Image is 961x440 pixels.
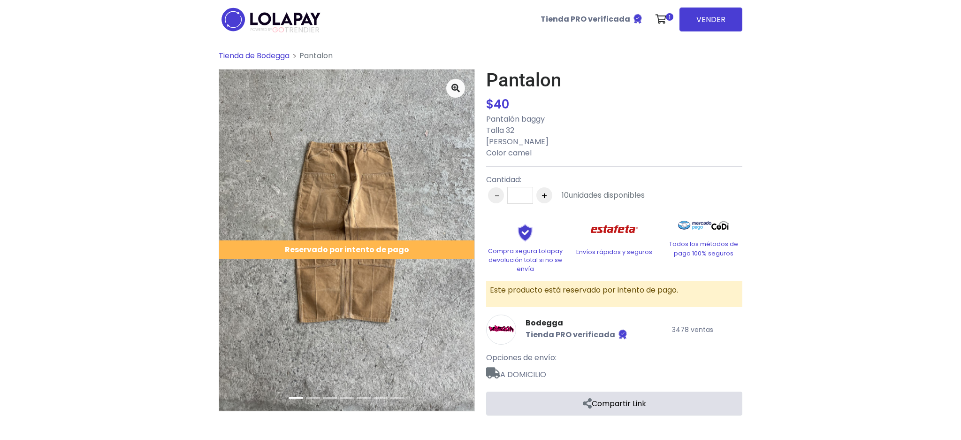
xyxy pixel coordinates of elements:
img: Tienda verificada [632,13,643,24]
span: 40 [494,96,509,113]
h1: Pantalon [486,69,742,92]
p: Este producto está reservado por intento de pago. [490,285,739,296]
button: + [536,187,552,203]
p: Envíos rápidos y seguros [575,247,653,256]
a: Bodegga [526,317,628,329]
b: Tienda PRO verificada [526,330,615,340]
img: Shield [502,224,549,241]
span: 1 [666,13,673,21]
img: Tienda verificada [617,329,628,340]
span: GO [272,24,284,35]
img: Mercado Pago Logo [678,216,711,235]
a: 1 [651,5,676,33]
img: Codi Logo [711,216,729,235]
div: unidades disponibles [562,190,645,201]
span: 10 [562,190,569,201]
img: logo [219,5,323,34]
p: Todos los métodos de pago 100% seguros [664,239,742,257]
span: Pantalon [299,50,333,61]
div: $ [486,95,742,114]
span: TRENDIER [251,26,320,34]
p: Pantalón baggy Talla 32 [PERSON_NAME] Color camel [486,114,742,159]
a: Compartir Link [486,392,742,416]
img: Bodegga [486,315,516,345]
button: - [488,187,504,203]
img: Estafeta Logo [583,216,646,243]
a: VENDER [679,8,742,31]
p: Cantidad: [486,174,645,185]
b: Tienda PRO verificada [541,14,630,24]
img: medium_1715757790145.jpeg [219,69,474,411]
span: A DOMICILIO [486,363,742,380]
a: Tienda de Bodegga [219,50,290,61]
p: Compra segura Lolapay devolución total si no se envía [486,247,564,274]
span: Opciones de envío: [486,352,557,363]
span: POWERED BY [251,27,272,32]
nav: breadcrumb [219,50,742,69]
div: Reservado por intento de pago [219,240,474,259]
small: 3478 ventas [672,325,713,334]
